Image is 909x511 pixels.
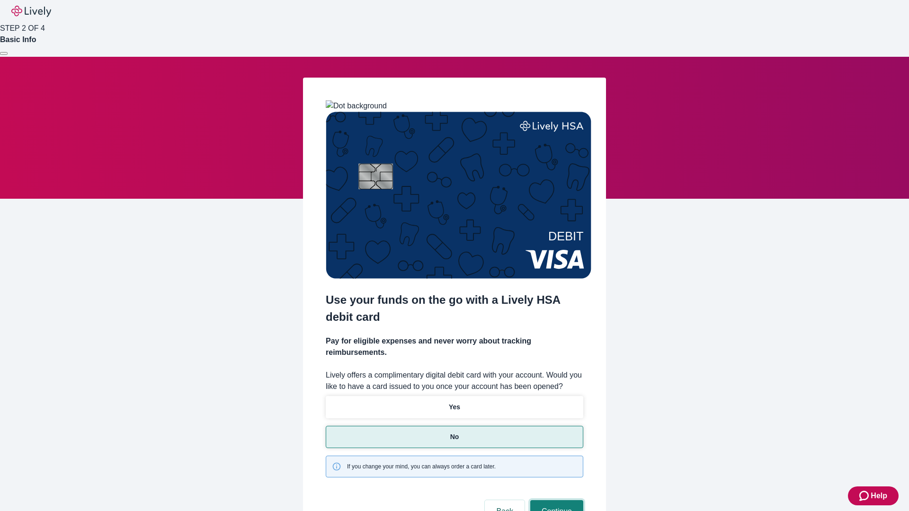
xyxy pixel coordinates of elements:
span: If you change your mind, you can always order a card later. [347,462,496,471]
button: Zendesk support iconHelp [848,486,899,505]
img: Lively [11,6,51,17]
img: Debit card [326,112,591,279]
h2: Use your funds on the go with a Lively HSA debit card [326,291,583,326]
button: Yes [326,396,583,418]
p: Yes [449,402,460,412]
img: Dot background [326,100,387,112]
button: No [326,426,583,448]
label: Lively offers a complimentary digital debit card with your account. Would you like to have a card... [326,370,583,392]
p: No [450,432,459,442]
svg: Zendesk support icon [859,490,871,502]
h4: Pay for eligible expenses and never worry about tracking reimbursements. [326,335,583,358]
span: Help [871,490,887,502]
